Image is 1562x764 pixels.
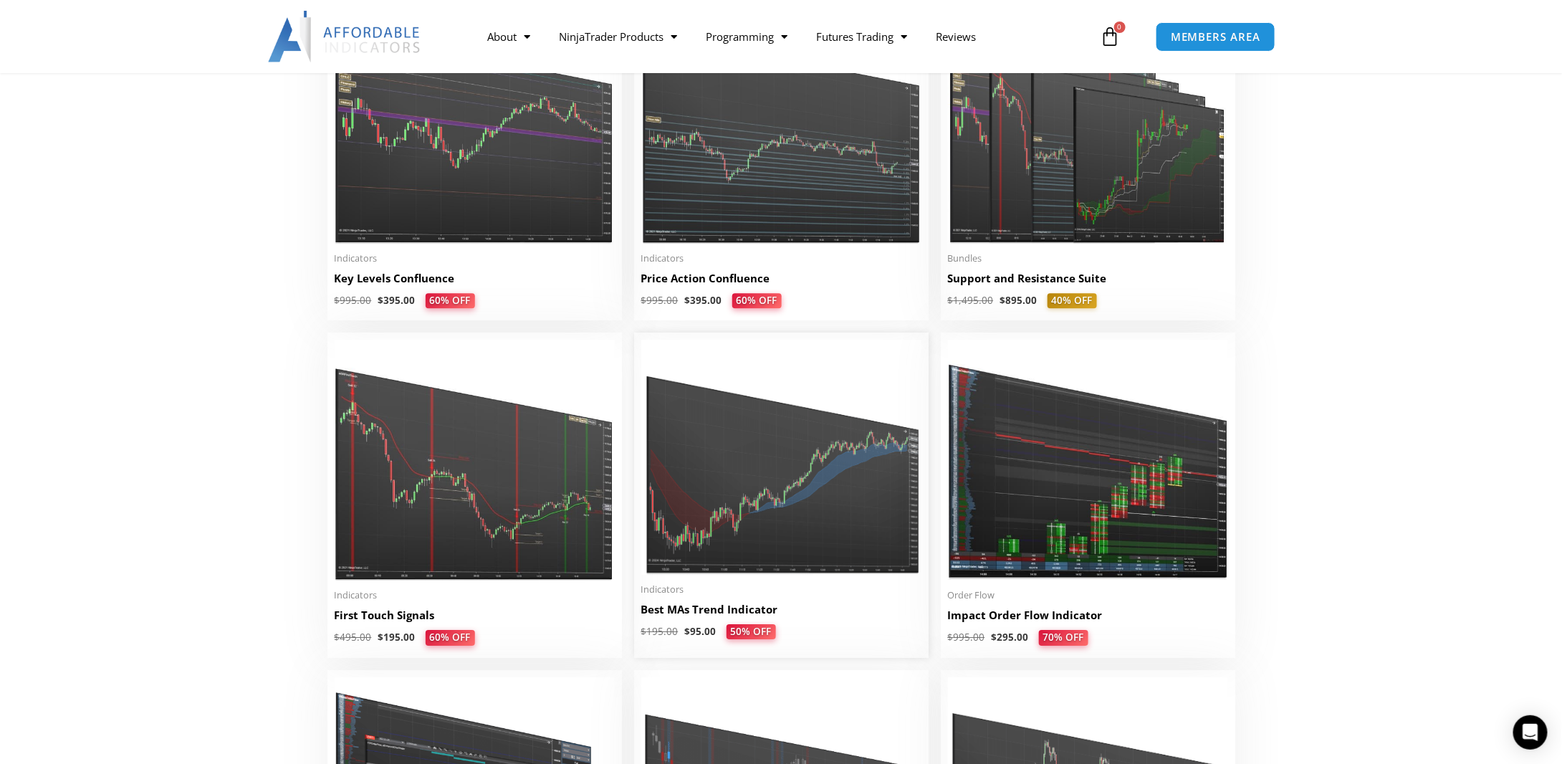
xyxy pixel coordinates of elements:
[378,631,416,644] bdi: 195.00
[732,293,782,309] span: 60% OFF
[335,252,615,264] span: Indicators
[1048,293,1097,309] span: 40% OFF
[335,340,615,581] img: First Touch Signals 1
[641,3,921,244] img: Price Action Confluence 2
[335,3,615,244] img: Key Levels 1
[802,20,921,53] a: Futures Trading
[335,294,372,307] bdi: 995.00
[948,252,1228,264] span: Bundles
[685,294,722,307] bdi: 395.00
[545,20,691,53] a: NinjaTrader Products
[641,271,921,286] h2: Price Action Confluence
[992,631,1029,644] bdi: 295.00
[335,608,615,623] h2: First Touch Signals
[948,271,1228,293] a: Support and Resistance Suite
[641,583,921,596] span: Indicators
[685,294,691,307] span: $
[641,602,921,617] h2: Best MAs Trend Indicator
[948,294,994,307] bdi: 1,495.00
[641,271,921,293] a: Price Action Confluence
[948,608,1228,630] a: Impact Order Flow Indicator
[378,294,416,307] bdi: 395.00
[641,625,647,638] span: $
[378,631,384,644] span: $
[1171,32,1260,42] span: MEMBERS AREA
[948,3,1228,244] img: Support and Resistance Suite 1
[1079,16,1142,57] a: 0
[1114,22,1126,33] span: 0
[268,11,422,62] img: LogoAI | Affordable Indicators – NinjaTrader
[685,625,717,638] bdi: 95.00
[948,631,985,644] bdi: 995.00
[1039,630,1088,646] span: 70% OFF
[1513,715,1548,750] div: Open Intercom Messenger
[727,624,776,640] span: 50% OFF
[641,294,647,307] span: $
[691,20,802,53] a: Programming
[426,630,475,646] span: 60% OFF
[641,252,921,264] span: Indicators
[335,271,615,286] h2: Key Levels Confluence
[921,20,990,53] a: Reviews
[473,20,545,53] a: About
[685,625,691,638] span: $
[948,608,1228,623] h2: Impact Order Flow Indicator
[335,271,615,293] a: Key Levels Confluence
[335,631,340,644] span: $
[1000,294,1038,307] bdi: 895.00
[426,293,475,309] span: 60% OFF
[378,294,384,307] span: $
[641,340,921,575] img: Best MAs Trend Indicator
[335,608,615,630] a: First Touch Signals
[473,20,1096,53] nav: Menu
[948,294,954,307] span: $
[335,631,372,644] bdi: 495.00
[641,625,679,638] bdi: 195.00
[335,294,340,307] span: $
[1000,294,1006,307] span: $
[1156,22,1275,52] a: MEMBERS AREA
[641,602,921,624] a: Best MAs Trend Indicator
[948,340,1228,581] img: OrderFlow 2
[641,294,679,307] bdi: 995.00
[948,631,954,644] span: $
[335,589,615,601] span: Indicators
[992,631,997,644] span: $
[948,589,1228,601] span: Order Flow
[948,271,1228,286] h2: Support and Resistance Suite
